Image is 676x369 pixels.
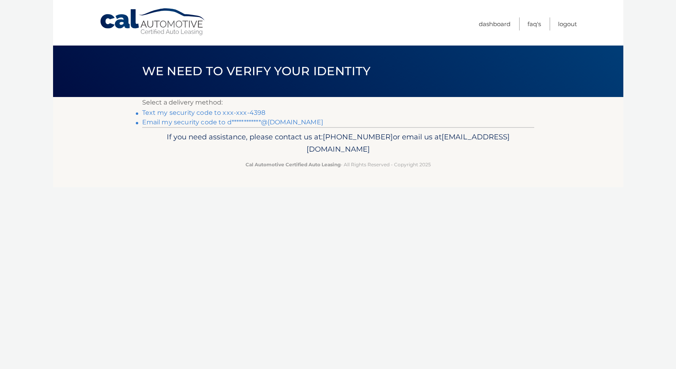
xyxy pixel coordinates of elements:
p: If you need assistance, please contact us at: or email us at [147,131,529,156]
p: Select a delivery method: [142,97,534,108]
strong: Cal Automotive Certified Auto Leasing [246,162,341,167]
a: Dashboard [479,17,510,30]
p: - All Rights Reserved - Copyright 2025 [147,160,529,169]
a: Text my security code to xxx-xxx-4398 [142,109,266,116]
a: Logout [558,17,577,30]
a: FAQ's [527,17,541,30]
span: [PHONE_NUMBER] [323,132,393,141]
span: We need to verify your identity [142,64,371,78]
a: Cal Automotive [99,8,206,36]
